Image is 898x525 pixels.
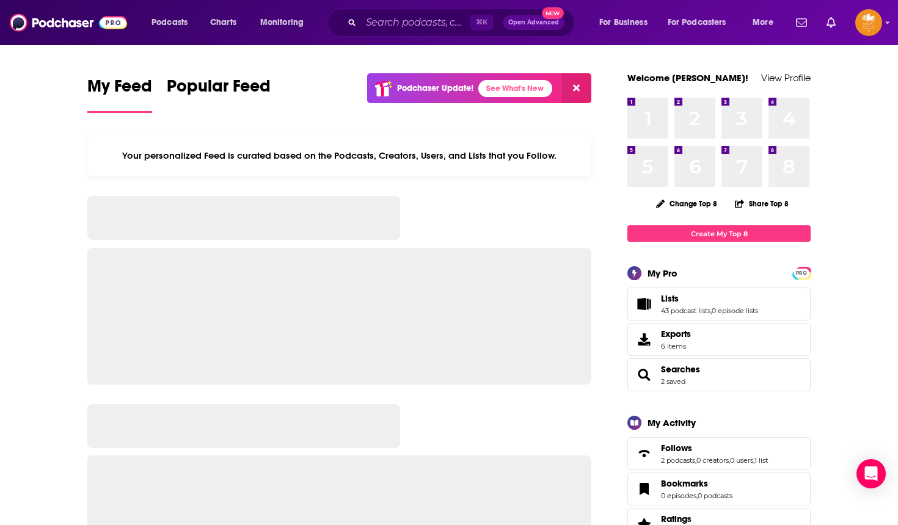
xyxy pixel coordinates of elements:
[627,225,811,242] a: Create My Top 8
[660,13,744,32] button: open menu
[696,491,698,500] span: ,
[661,293,758,304] a: Lists
[729,456,730,465] span: ,
[632,366,656,383] a: Searches
[744,13,789,32] button: open menu
[632,480,656,498] a: Bookmarks
[648,267,677,279] div: My Pro
[696,456,729,465] a: 0 creators
[855,9,882,36] img: User Profile
[260,14,304,31] span: Monitoring
[661,478,732,489] a: Bookmarks
[627,437,811,470] span: Follows
[753,14,773,31] span: More
[794,269,809,278] span: PRO
[143,13,203,32] button: open menu
[632,445,656,462] a: Follows
[661,478,708,489] span: Bookmarks
[470,15,493,31] span: ⌘ K
[503,15,564,30] button: Open AdvancedNew
[822,12,841,33] a: Show notifications dropdown
[648,417,696,429] div: My Activity
[202,13,244,32] a: Charts
[661,328,691,339] span: Exports
[661,443,768,454] a: Follows
[855,9,882,36] span: Logged in as ShreveWilliams
[210,14,236,31] span: Charts
[856,459,886,488] div: Open Intercom Messenger
[478,80,552,97] a: See What's New
[508,20,559,26] span: Open Advanced
[668,14,726,31] span: For Podcasters
[627,472,811,505] span: Bookmarks
[599,14,648,31] span: For Business
[167,76,271,104] span: Popular Feed
[397,83,473,93] p: Podchaser Update!
[87,135,591,176] div: Your personalized Feed is curated based on the Podcasts, Creators, Users, and Lists that you Follow.
[855,9,882,36] button: Show profile menu
[753,456,754,465] span: ,
[661,456,695,465] a: 2 podcasts
[661,443,692,454] span: Follows
[791,12,812,33] a: Show notifications dropdown
[339,9,586,37] div: Search podcasts, credits, & more...
[87,76,152,104] span: My Feed
[252,13,319,32] button: open menu
[661,513,692,524] span: Ratings
[632,295,656,313] a: Lists
[710,306,712,315] span: ,
[761,72,811,84] a: View Profile
[695,456,696,465] span: ,
[661,491,696,500] a: 0 episodes
[627,72,748,84] a: Welcome [PERSON_NAME]!
[627,288,811,320] span: Lists
[151,14,188,31] span: Podcasts
[10,11,127,34] img: Podchaser - Follow, Share and Rate Podcasts
[794,268,809,277] a: PRO
[661,364,700,375] a: Searches
[542,7,564,19] span: New
[632,331,656,348] span: Exports
[87,76,152,113] a: My Feed
[661,513,732,524] a: Ratings
[661,293,679,304] span: Lists
[361,13,470,32] input: Search podcasts, credits, & more...
[591,13,663,32] button: open menu
[627,323,811,356] a: Exports
[661,377,685,386] a: 2 saved
[698,491,732,500] a: 0 podcasts
[661,342,691,350] span: 6 items
[730,456,753,465] a: 0 users
[167,76,271,113] a: Popular Feed
[734,192,789,215] button: Share Top 8
[627,358,811,391] span: Searches
[649,196,725,211] button: Change Top 8
[661,306,710,315] a: 43 podcast lists
[712,306,758,315] a: 0 episode lists
[754,456,768,465] a: 1 list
